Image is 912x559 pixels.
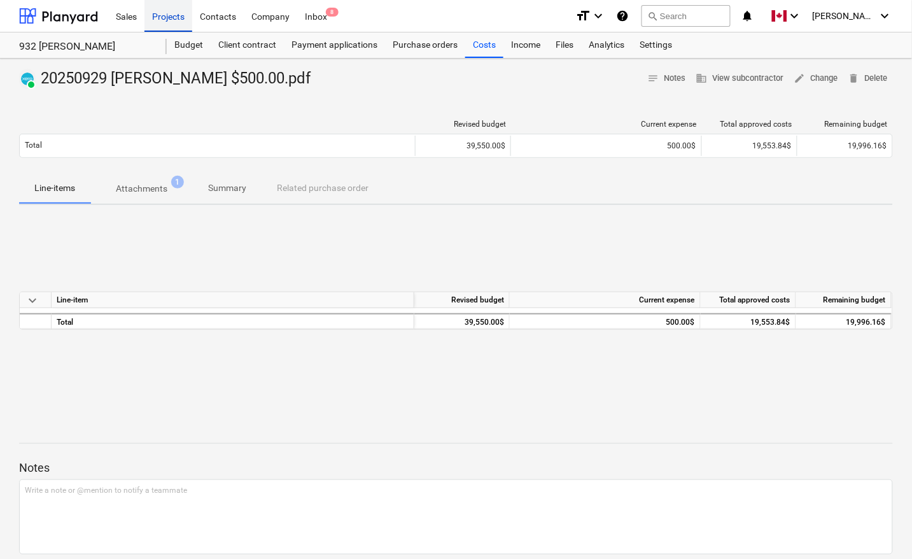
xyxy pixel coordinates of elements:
[326,8,339,17] span: 8
[510,292,701,308] div: Current expense
[503,32,548,58] a: Income
[19,40,151,53] div: 932 [PERSON_NAME]
[25,140,42,151] p: Total
[648,73,659,84] span: notes
[415,136,510,156] div: 39,550.00$
[414,292,510,308] div: Revised budget
[843,69,893,88] button: Delete
[19,69,316,89] div: 20250929 [PERSON_NAME] $500.00.pdf
[796,313,892,329] div: 19,996.16$
[591,8,606,24] i: keyboard_arrow_down
[516,141,696,150] div: 500.00$
[696,73,708,84] span: business
[34,181,75,195] p: Line-items
[701,292,796,308] div: Total approved costs
[701,313,796,329] div: 19,553.84$
[691,69,789,88] button: View subcontractor
[642,5,731,27] button: Search
[52,313,414,329] div: Total
[211,32,284,58] a: Client contract
[696,71,784,86] span: View subcontractor
[19,69,36,89] div: Invoice has been synced with Xero and its status is currently PAID
[701,136,797,156] div: 19,553.84$
[789,69,843,88] button: Change
[648,71,686,86] span: Notes
[848,73,860,84] span: delete
[848,71,888,86] span: Delete
[741,8,754,24] i: notifications
[414,313,510,329] div: 39,550.00$
[803,120,888,129] div: Remaining budget
[813,11,876,21] span: [PERSON_NAME]
[421,120,506,129] div: Revised budget
[284,32,385,58] a: Payment applications
[848,141,887,150] span: 19,996.16$
[167,32,211,58] a: Budget
[25,293,40,308] span: keyboard_arrow_down
[385,32,465,58] a: Purchase orders
[19,460,893,476] p: Notes
[848,498,912,559] iframe: Chat Widget
[548,32,581,58] a: Files
[171,176,184,188] span: 1
[796,292,892,308] div: Remaining budget
[515,315,695,330] div: 500.00$
[707,120,792,129] div: Total approved costs
[52,292,414,308] div: Line-item
[516,120,697,129] div: Current expense
[581,32,633,58] a: Analytics
[116,182,167,195] p: Attachments
[465,32,503,58] a: Costs
[643,69,691,88] button: Notes
[878,8,893,24] i: keyboard_arrow_down
[794,71,838,86] span: Change
[575,8,591,24] i: format_size
[21,73,34,85] img: xero.svg
[633,32,680,58] a: Settings
[794,73,806,84] span: edit
[647,11,657,21] span: search
[616,8,629,24] i: Knowledge base
[208,181,246,195] p: Summary
[787,8,803,24] i: keyboard_arrow_down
